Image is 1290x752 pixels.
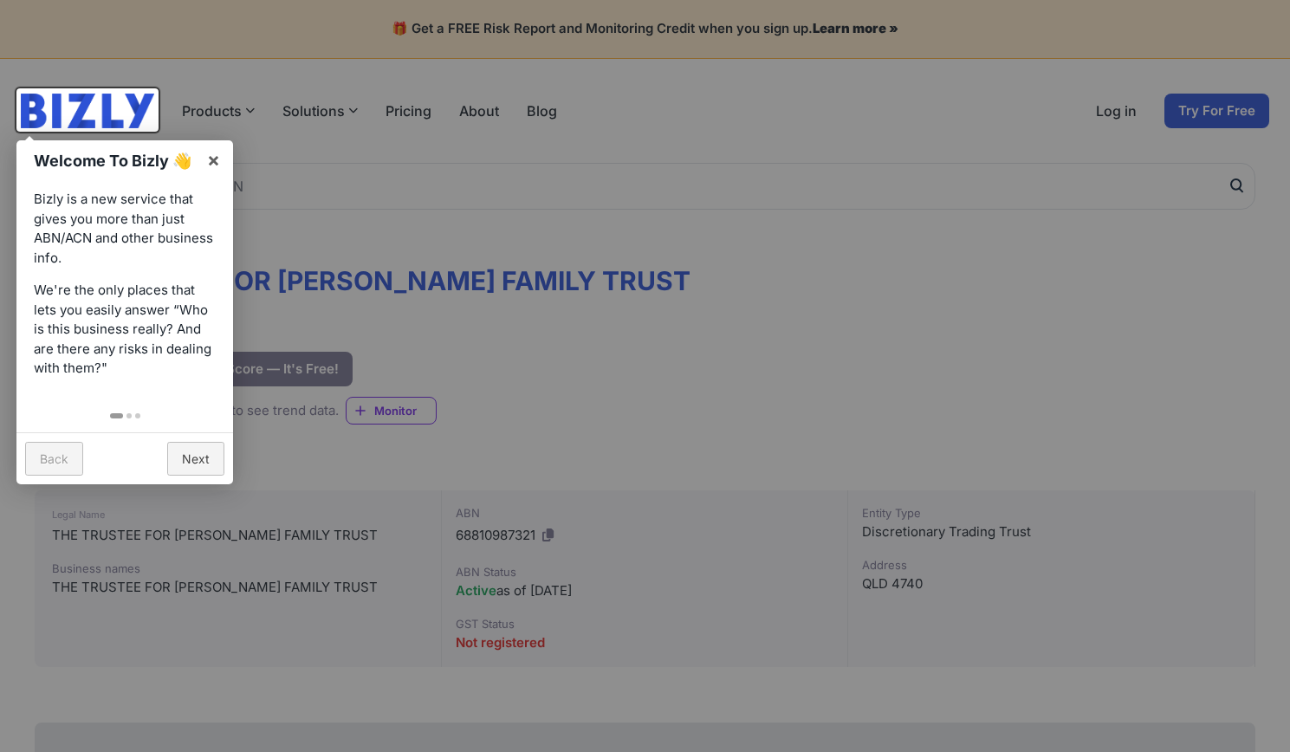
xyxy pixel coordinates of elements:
a: Next [167,442,224,476]
p: We're the only places that lets you easily answer “Who is this business really? And are there any... [34,281,216,379]
h1: Welcome To Bizly 👋 [34,149,198,172]
a: Back [25,442,83,476]
p: Bizly is a new service that gives you more than just ABN/ACN and other business info. [34,190,216,268]
a: × [194,140,233,179]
